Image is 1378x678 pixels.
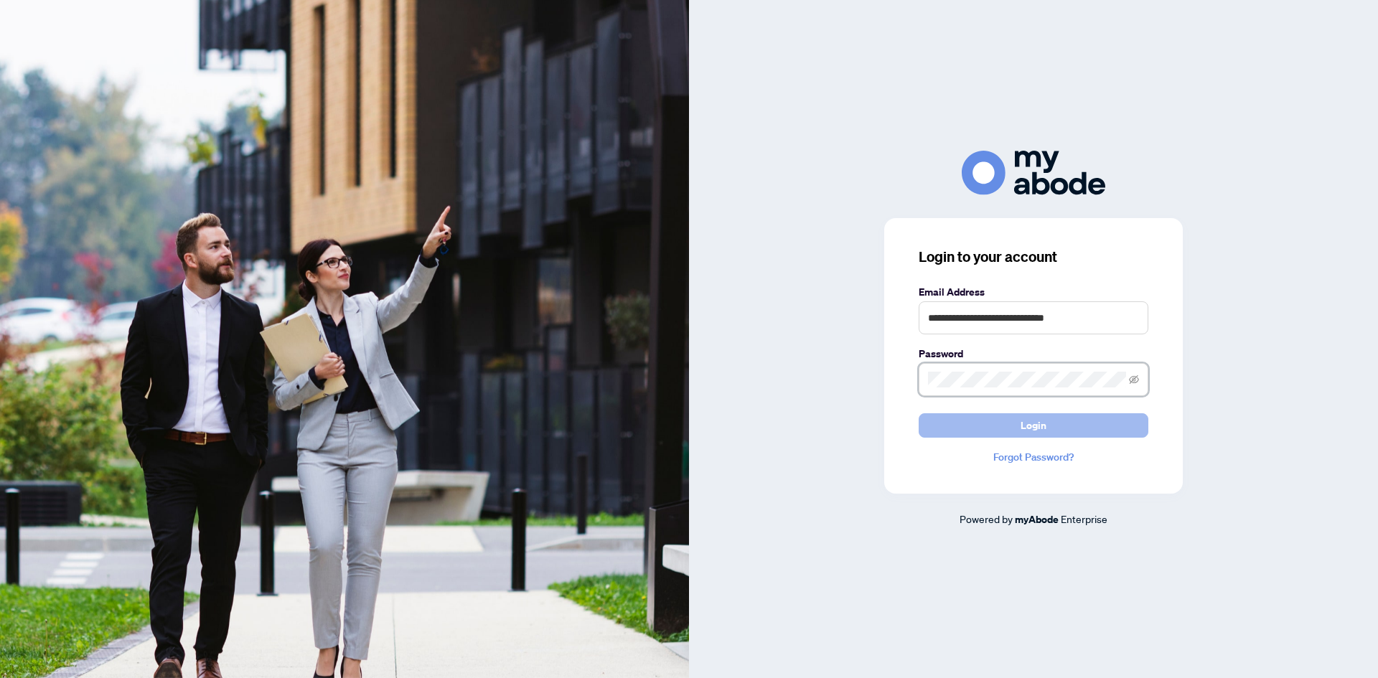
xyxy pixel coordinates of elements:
[960,512,1013,525] span: Powered by
[919,413,1148,438] button: Login
[1021,414,1046,437] span: Login
[1061,512,1107,525] span: Enterprise
[919,247,1148,267] h3: Login to your account
[962,151,1105,194] img: ma-logo
[919,284,1148,300] label: Email Address
[919,346,1148,362] label: Password
[1015,512,1059,527] a: myAbode
[1129,375,1139,385] span: eye-invisible
[919,449,1148,465] a: Forgot Password?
